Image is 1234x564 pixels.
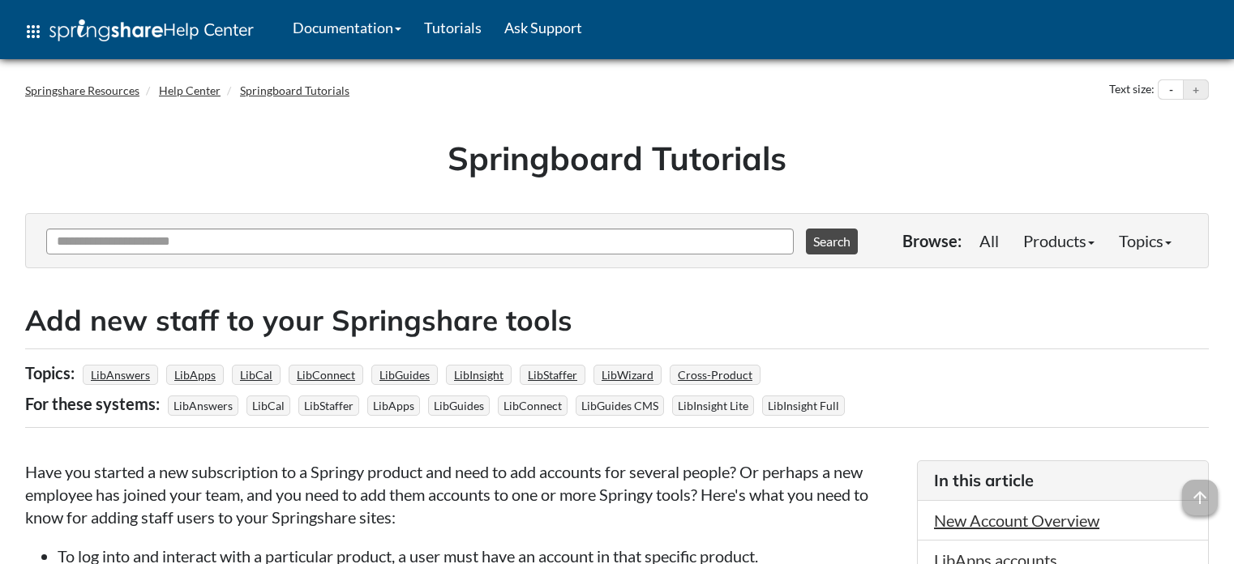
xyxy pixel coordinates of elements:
[1182,480,1218,515] span: arrow_upward
[25,83,139,97] a: Springshare Resources
[377,363,432,387] a: LibGuides
[172,363,218,387] a: LibApps
[24,22,43,41] span: apps
[806,229,858,254] button: Search
[1106,79,1158,100] div: Text size:
[1011,224,1107,257] a: Products
[452,363,506,387] a: LibInsight
[163,19,254,40] span: Help Center
[413,7,493,48] a: Tutorials
[281,7,413,48] a: Documentation
[428,395,490,416] span: LibGuides
[238,363,275,387] a: LibCal
[493,7,593,48] a: Ask Support
[49,19,163,41] img: Springshare
[37,135,1197,181] h1: Springboard Tutorials
[12,7,265,56] a: apps Help Center
[934,469,1192,492] h3: In this article
[367,395,420,416] span: LibApps
[967,224,1011,257] a: All
[88,363,152,387] a: LibAnswers
[25,301,1209,340] h2: Add new staff to your Springshare tools
[675,363,755,387] a: Cross-Product
[159,83,221,97] a: Help Center
[246,395,290,416] span: LibCal
[168,395,238,416] span: LibAnswers
[298,395,359,416] span: LibStaffer
[1184,80,1208,100] button: Increase text size
[25,460,901,528] p: Have you started a new subscription to a Springy product and need to add accounts for several peo...
[599,363,656,387] a: LibWizard
[934,511,1099,530] a: New Account Overview
[294,363,358,387] a: LibConnect
[25,388,164,419] div: For these systems:
[240,83,349,97] a: Springboard Tutorials
[1182,481,1218,501] a: arrow_upward
[762,395,845,416] span: LibInsight Full
[525,363,580,387] a: LibStaffer
[902,229,962,252] p: Browse:
[25,357,79,388] div: Topics:
[672,395,754,416] span: LibInsight Lite
[1107,224,1184,257] a: Topics
[498,395,568,416] span: LibConnect
[1159,80,1183,100] button: Decrease text size
[576,395,664,416] span: LibGuides CMS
